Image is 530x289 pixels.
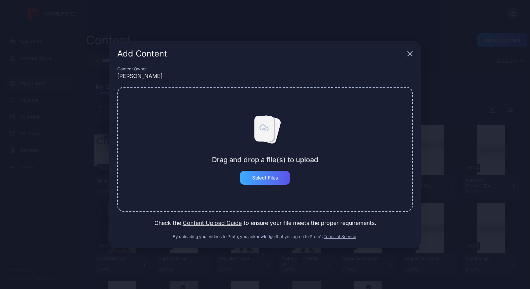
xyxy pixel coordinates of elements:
div: [PERSON_NAME] [117,72,413,80]
button: Terms of Service [324,234,356,239]
div: Select Files [252,175,278,181]
div: Content Owner [117,66,413,72]
button: Select Files [240,171,290,185]
button: Content Upload Guide [183,219,242,227]
div: By uploading your videos to Proto, you acknowledge that you agree to Proto’s . [117,234,413,239]
div: Drag and drop a file(s) to upload [212,156,318,164]
div: Check the to ensure your file meets the proper requirements. [117,219,413,227]
div: Add Content [117,50,404,58]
